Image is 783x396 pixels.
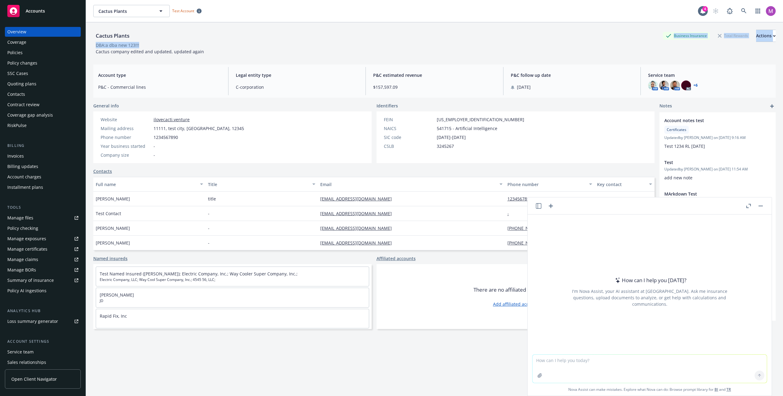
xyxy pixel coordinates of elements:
span: Manage exposures [5,234,81,244]
a: Sales relationships [5,357,81,367]
img: photo [670,80,680,90]
div: NAICS [384,125,434,132]
span: Updated by [PERSON_NAME] on [DATE] 11:54 AM [664,166,771,172]
a: Invoices [5,151,81,161]
button: Title [206,177,318,192]
span: [US_EMPLOYER_IDENTIFICATION_NUMBER] [437,116,524,123]
span: JD [100,298,365,304]
div: Quoting plans [7,79,36,89]
button: Email [318,177,505,192]
div: Account charges [7,172,41,182]
div: How can I help you [DATE]? [613,276,686,284]
div: Title [208,181,309,188]
span: Test Account [172,8,194,13]
div: Billing [5,143,81,149]
a: - [507,211,514,216]
div: Coverage gap analysis [7,110,53,120]
a: Policy changes [5,58,81,68]
div: Service team [7,347,34,357]
a: [PHONE_NUMBER] [507,225,550,231]
div: Manage BORs [7,265,36,275]
span: 3245267 [437,143,454,149]
span: Service team [648,72,771,78]
a: Search [738,5,750,17]
div: Account notes testCertificatesUpdatedby [PERSON_NAME] on [DATE] 9:16 AMTest 1234 RL [DATE] [659,112,776,154]
div: Mailing address [101,125,151,132]
a: Policies [5,48,81,58]
a: Manage claims [5,255,81,264]
span: [DATE]-[DATE] [437,134,466,140]
div: Contacts [7,89,25,99]
span: Legal entity type [236,72,358,78]
div: Overview [7,27,26,37]
a: Report a Bug [724,5,736,17]
a: ilovecacti.venture [154,117,190,122]
div: Manage exposures [7,234,46,244]
div: Website [101,116,151,123]
a: Account charges [5,172,81,182]
a: Overview [5,27,81,37]
div: SSC Cases [7,69,28,78]
a: [EMAIL_ADDRESS][DOMAIN_NAME] [320,211,397,216]
span: There are no affiliated accounts yet [473,286,557,293]
a: Switch app [752,5,764,17]
a: +6 [693,84,698,87]
a: Loss summary generator [5,316,81,326]
span: General info [93,103,119,109]
span: add new note [664,175,692,181]
div: Account settings [5,338,81,345]
a: Coverage gap analysis [5,110,81,120]
a: [EMAIL_ADDRESS][DOMAIN_NAME] [320,225,397,231]
div: FEIN [384,116,434,123]
span: Open Client Navigator [11,376,57,382]
div: Contract review [7,100,39,110]
span: [DATE] [517,84,531,90]
div: Sales relationships [7,357,46,367]
span: P&C estimated revenue [373,72,496,78]
a: RiskPulse [5,121,81,130]
a: Coverage [5,37,81,47]
a: Manage certificates [5,244,81,254]
button: Key contact [595,177,655,192]
div: Manage claims [7,255,38,264]
a: Accounts [5,2,81,20]
a: Billing updates [5,162,81,171]
a: [EMAIL_ADDRESS][DOMAIN_NAME] [320,240,397,246]
span: MArkdown Test [664,191,755,197]
div: Year business started [101,143,151,149]
a: BI [714,387,718,392]
a: Contacts [93,168,112,174]
span: Nova Assist can make mistakes. Explore what Nova can do: Browse prompt library for and [530,383,769,396]
span: Test Account [170,8,204,14]
img: photo [659,80,669,90]
button: Phone number [505,177,595,192]
div: Tools [5,204,81,211]
div: Loss summary generator [7,316,58,326]
span: Cactus Plants [98,8,151,14]
span: P&C follow up date [511,72,633,78]
button: Full name [93,177,206,192]
a: [PHONE_NUMBER] [507,240,550,246]
a: TR [726,387,731,392]
a: Contacts [5,89,81,99]
div: Policy checking [7,223,38,233]
span: [PERSON_NAME] [96,225,130,231]
span: Identifiers [377,103,398,109]
div: RiskPulse [7,121,27,130]
span: - [208,225,210,231]
a: SSC Cases [5,69,81,78]
span: Electric Company, LLC; Way Cool Super Company, Inc.; 4545 56, LLC; [100,277,365,282]
a: Policy checking [5,223,81,233]
a: [EMAIL_ADDRESS][DOMAIN_NAME] [320,196,397,202]
span: 11111, test city, [GEOGRAPHIC_DATA], 12345 [154,125,244,132]
span: - [154,152,155,158]
a: Manage BORs [5,265,81,275]
div: Full name [96,181,196,188]
span: Cactus company edited and updated, updated again [96,49,204,54]
div: Total Rewards [715,32,751,39]
span: P&C - Commercial lines [98,84,221,90]
div: Policies [7,48,23,58]
span: Notes [659,103,672,110]
span: Account type [98,72,221,78]
span: Account notes test [664,117,755,124]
